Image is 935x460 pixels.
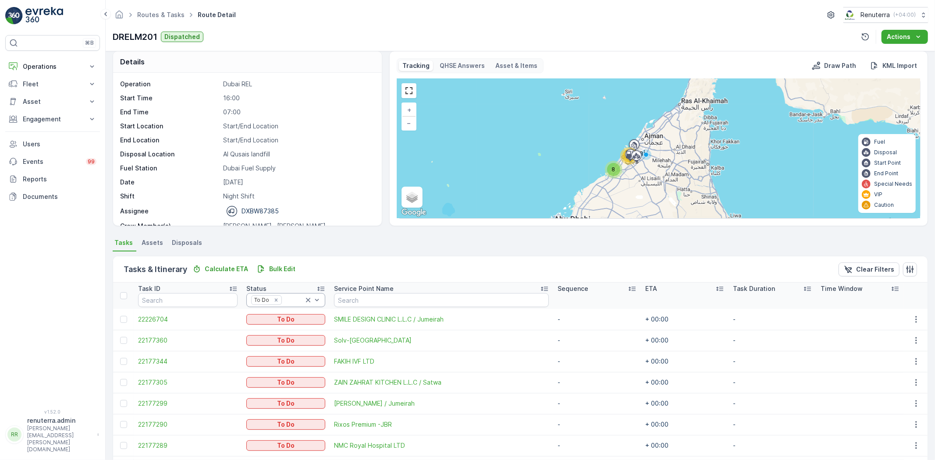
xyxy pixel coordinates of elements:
[641,372,729,393] td: + 00:00
[164,32,200,41] p: Dispatched
[334,420,549,429] a: Rixos Premium -JBR
[334,336,549,345] a: Solv-Al Safa Park
[874,138,885,145] p: Fuel
[5,188,100,205] a: Documents
[729,372,816,393] td: -
[138,399,238,408] a: 22177299
[138,357,238,366] a: 22177344
[172,238,202,247] span: Disposals
[223,136,373,145] p: Start/End Location
[874,191,882,198] p: VIP
[205,265,248,273] p: Calculate ETA
[334,441,549,450] a: NMC Royal Hospital LTD
[558,284,588,293] p: Sequence
[120,150,220,159] p: Disposal Location
[27,425,93,453] p: [PERSON_NAME][EMAIL_ADDRESS][PERSON_NAME][DOMAIN_NAME]
[246,314,325,325] button: To Do
[553,351,641,372] td: -
[120,337,127,344] div: Toggle Row Selected
[246,398,325,409] button: To Do
[27,416,93,425] p: renuterra.admin
[334,315,549,324] a: SMILE DESIGN CLINIC L.L.C / Jumeirah
[5,153,100,170] a: Events99
[85,39,94,46] p: ⌘B
[246,356,325,367] button: To Do
[246,440,325,451] button: To Do
[824,61,856,70] p: Draw Path
[5,409,100,414] span: v 1.52.0
[138,336,238,345] span: 22177360
[25,7,63,25] img: logo_light-DOdMpM7g.png
[641,393,729,414] td: + 00:00
[252,296,270,304] div: To Do
[5,58,100,75] button: Operations
[874,159,901,166] p: Start Point
[729,309,816,330] td: -
[641,309,729,330] td: + 00:00
[277,378,295,387] p: To Do
[874,170,898,177] p: End Point
[23,192,96,201] p: Documents
[397,79,920,218] div: 0
[612,166,615,173] span: 8
[5,416,100,453] button: RRrenuterra.admin[PERSON_NAME][EMAIL_ADDRESS][PERSON_NAME][DOMAIN_NAME]
[733,284,775,293] p: Task Duration
[138,284,160,293] p: Task ID
[142,238,163,247] span: Assets
[196,11,238,19] span: Route Detail
[334,399,549,408] span: [PERSON_NAME] / Jumeirah
[253,264,299,274] button: Bulk Edit
[874,149,897,156] p: Disposal
[5,110,100,128] button: Engagement
[553,414,641,435] td: -
[223,122,373,131] p: Start/End Location
[7,428,21,442] div: RR
[843,7,928,23] button: Renuterra(+04:00)
[246,284,267,293] p: Status
[246,419,325,430] button: To Do
[402,61,430,70] p: Tracking
[496,61,538,70] p: Asset & Items
[223,108,373,117] p: 07:00
[407,119,411,127] span: −
[808,60,860,71] button: Draw Path
[113,30,157,43] p: DRELM201
[120,80,220,88] p: Operation
[120,136,220,145] p: End Location
[138,315,238,324] a: 22226704
[729,351,816,372] td: -
[843,10,857,20] img: Screenshot_2024-07-26_at_13.33.01.png
[729,414,816,435] td: -
[120,108,220,117] p: End Time
[138,420,238,429] span: 22177290
[5,170,100,188] a: Reports
[23,157,81,166] p: Events
[605,161,622,178] div: 8
[641,435,729,456] td: + 00:00
[269,265,295,273] p: Bulk Edit
[137,11,185,18] a: Routes & Tasks
[223,178,373,187] p: [DATE]
[120,207,149,216] p: Assignee
[120,379,127,386] div: Toggle Row Selected
[334,357,549,366] span: FAKIH IVF LTD
[223,150,373,159] p: Al Qusais landfill
[620,147,638,165] div: 22
[5,75,100,93] button: Fleet
[334,336,549,345] span: Solv-[GEOGRAPHIC_DATA]
[223,80,373,88] p: Dubai REL
[120,94,220,103] p: Start Time
[120,122,220,131] p: Start Location
[334,293,549,307] input: Search
[874,202,894,209] p: Caution
[223,94,373,103] p: 16:00
[120,192,220,201] p: Shift
[138,293,238,307] input: Search
[138,441,238,450] span: 22177289
[887,32,910,41] p: Actions
[23,62,82,71] p: Operations
[23,115,82,124] p: Engagement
